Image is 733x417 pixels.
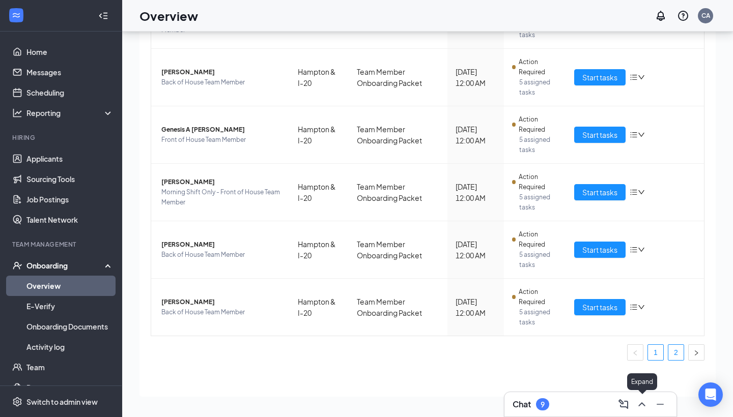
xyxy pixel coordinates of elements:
[698,382,723,407] div: Open Intercom Messenger
[574,127,626,143] button: Start tasks
[582,244,617,255] span: Start tasks
[456,181,496,203] div: [DATE] 12:00 AM
[582,129,617,140] span: Start tasks
[638,74,645,81] span: down
[290,49,349,106] td: Hampton & I-20
[12,108,22,118] svg: Analysis
[161,135,281,145] span: Front of House Team Member
[648,345,663,360] a: 1
[630,246,638,254] span: bars
[12,240,111,249] div: Team Management
[668,345,684,360] a: 2
[688,344,704,361] button: right
[574,69,626,85] button: Start tasks
[139,7,198,24] h1: Overview
[26,108,114,118] div: Reporting
[26,276,114,296] a: Overview
[630,131,638,139] span: bars
[26,42,114,62] a: Home
[519,77,558,98] span: 5 assigned tasks
[638,304,645,311] span: down
[161,77,281,87] span: Back of House Team Member
[26,169,114,189] a: Sourcing Tools
[290,221,349,279] td: Hampton & I-20
[26,357,114,377] a: Team
[26,260,105,271] div: Onboarding
[290,106,349,164] td: Hampton & I-20
[638,131,645,138] span: down
[627,373,657,390] div: Expand
[655,10,667,22] svg: Notifications
[668,344,684,361] li: 2
[161,177,281,187] span: [PERSON_NAME]
[617,398,630,410] svg: ComposeMessage
[26,397,98,407] div: Switch to admin view
[349,164,447,221] td: Team Member Onboarding Packet
[630,303,638,311] span: bars
[638,246,645,253] span: down
[26,296,114,316] a: E-Verify
[26,148,114,169] a: Applicants
[519,114,558,135] span: Action Required
[519,135,558,155] span: 5 assigned tasks
[574,242,626,258] button: Start tasks
[693,350,699,356] span: right
[688,344,704,361] li: Next Page
[456,296,496,318] div: [DATE] 12:00 AM
[627,344,643,361] li: Previous Page
[636,398,648,410] svg: ChevronUp
[519,192,558,213] span: 5 assigned tasks
[519,287,558,307] span: Action Required
[161,187,281,207] span: Morning Shift Only - Front of House Team Member
[161,67,281,77] span: [PERSON_NAME]
[519,57,558,77] span: Action Required
[26,377,114,398] a: Documents
[456,239,496,261] div: [DATE] 12:00 AM
[26,82,114,103] a: Scheduling
[701,11,710,20] div: CA
[349,221,447,279] td: Team Member Onboarding Packet
[26,337,114,357] a: Activity log
[12,260,22,271] svg: UserCheck
[161,250,281,260] span: Back of House Team Member
[456,66,496,88] div: [DATE] 12:00 AM
[582,72,617,83] span: Start tasks
[634,396,650,412] button: ChevronUp
[582,187,617,198] span: Start tasks
[98,11,108,21] svg: Collapse
[12,397,22,407] svg: Settings
[519,229,558,250] span: Action Required
[161,125,281,135] span: Genesis A [PERSON_NAME]
[26,62,114,82] a: Messages
[519,250,558,270] span: 5 assigned tasks
[519,307,558,327] span: 5 assigned tasks
[26,210,114,230] a: Talent Network
[290,164,349,221] td: Hampton & I-20
[161,307,281,317] span: Back of House Team Member
[349,49,447,106] td: Team Member Onboarding Packet
[630,73,638,81] span: bars
[677,10,689,22] svg: QuestionInfo
[627,344,643,361] button: left
[574,299,626,315] button: Start tasks
[654,398,666,410] svg: Minimize
[349,106,447,164] td: Team Member Onboarding Packet
[541,400,545,409] div: 9
[290,279,349,336] td: Hampton & I-20
[12,133,111,142] div: Hiring
[161,240,281,250] span: [PERSON_NAME]
[519,172,558,192] span: Action Required
[26,316,114,337] a: Onboarding Documents
[349,279,447,336] td: Team Member Onboarding Packet
[26,189,114,210] a: Job Postings
[582,302,617,313] span: Start tasks
[456,124,496,146] div: [DATE] 12:00 AM
[513,399,531,410] h3: Chat
[638,189,645,196] span: down
[11,10,21,20] svg: WorkstreamLogo
[652,396,668,412] button: Minimize
[632,350,638,356] span: left
[630,188,638,196] span: bars
[615,396,632,412] button: ComposeMessage
[161,297,281,307] span: [PERSON_NAME]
